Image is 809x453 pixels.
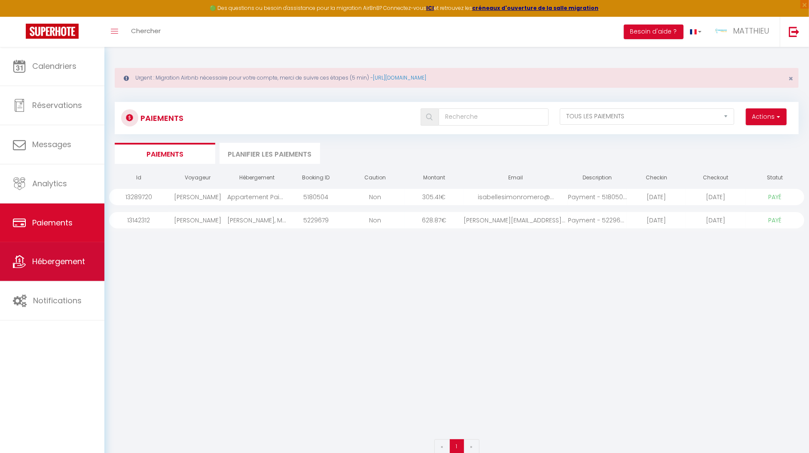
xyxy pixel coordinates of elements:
[733,25,769,36] span: MATTHIEU
[405,170,464,185] th: Montant
[627,170,686,185] th: Checkin
[568,212,627,228] div: Payment - 5229679 - ...
[32,100,82,111] span: Réservations
[32,139,71,150] span: Messages
[345,189,405,205] div: Non
[227,189,287,205] div: Appartement Paisible Proche mer, Le Pouldu
[26,24,79,39] img: Super Booking
[115,143,215,164] li: Paiements
[464,212,568,228] div: [PERSON_NAME][EMAIL_ADDRESS][PERSON_NAME]...
[686,189,745,205] div: [DATE]
[287,170,346,185] th: Booking ID
[686,170,745,185] th: Checkout
[405,212,464,228] div: 628.87
[33,295,82,306] span: Notifications
[627,189,686,205] div: [DATE]
[441,443,443,450] span: «
[441,216,446,225] span: €
[686,212,745,228] div: [DATE]
[109,170,168,185] th: Id
[227,212,287,228] div: [PERSON_NAME], Maison proche mer, piscine partagée
[7,3,33,29] button: Ouvrir le widget de chat LiveChat
[464,189,568,205] div: isabellesimonromero@...
[470,443,473,450] span: »
[109,189,168,205] div: 13289720
[32,256,85,267] span: Hébergement
[714,25,727,37] img: ...
[788,75,793,83] button: Close
[32,217,73,228] span: Paiements
[439,108,549,126] input: Recherche
[287,189,346,205] div: 5180504
[287,212,346,228] div: 5229679
[788,73,793,84] span: ×
[405,189,464,205] div: 305.41
[464,170,568,185] th: Email
[125,17,167,47] a: Chercher
[168,189,227,205] div: [PERSON_NAME]
[568,189,627,205] div: Payment - 5180504 - ...
[140,108,183,128] h3: Paiements
[789,26,800,37] img: logout
[746,108,787,126] button: Actions
[109,212,168,228] div: 13142312
[131,26,161,35] span: Chercher
[624,25,684,39] button: Besoin d'aide ?
[627,212,686,228] div: [DATE]
[345,170,405,185] th: Caution
[426,4,434,12] a: ICI
[373,74,426,81] a: [URL][DOMAIN_NAME]
[32,178,67,189] span: Analytics
[472,4,598,12] a: créneaux d'ouverture de la salle migration
[220,143,320,164] li: Planifier les paiements
[227,170,287,185] th: Hébergement
[568,170,627,185] th: Description
[745,170,805,185] th: Statut
[440,193,446,201] span: €
[168,212,227,228] div: [PERSON_NAME]
[168,170,227,185] th: Voyageur
[115,68,799,88] div: Urgent : Migration Airbnb nécessaire pour votre compte, merci de suivre ces étapes (5 min) -
[708,17,780,47] a: ... MATTHIEU
[32,61,76,71] span: Calendriers
[345,212,405,228] div: Non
